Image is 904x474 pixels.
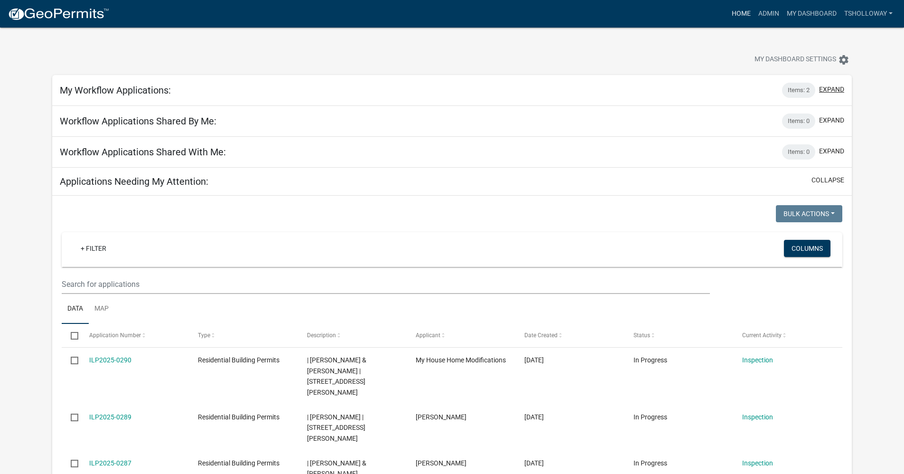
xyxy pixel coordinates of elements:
[73,240,114,257] a: + Filter
[298,324,406,347] datatable-header-cell: Description
[742,413,773,421] a: Inspection
[307,413,365,443] span: | Kim Cronk | 4172 N LAGRO RD
[819,146,844,156] button: expand
[198,459,280,467] span: Residential Building Permits
[634,356,667,364] span: In Progress
[742,332,782,339] span: Current Activity
[784,240,830,257] button: Columns
[782,114,815,129] div: Items: 0
[89,459,131,467] a: ILP2025-0287
[60,146,226,158] h5: Workflow Applications Shared With Me:
[819,85,844,95] button: expand
[62,324,80,347] datatable-header-cell: Select
[819,115,844,125] button: expand
[783,5,840,23] a: My Dashboard
[189,324,298,347] datatable-header-cell: Type
[89,294,114,324] a: Map
[80,324,189,347] datatable-header-cell: Application Number
[624,324,733,347] datatable-header-cell: Status
[747,50,857,69] button: My Dashboard Settingssettings
[407,324,515,347] datatable-header-cell: Applicant
[515,324,624,347] datatable-header-cell: Date Created
[89,332,141,339] span: Application Number
[60,85,171,96] h5: My Workflow Applications:
[742,459,773,467] a: Inspection
[634,413,667,421] span: In Progress
[776,205,842,222] button: Bulk Actions
[416,332,440,339] span: Applicant
[416,356,506,364] span: My House Home Modifications
[524,459,544,467] span: 10/01/2025
[755,5,783,23] a: Admin
[416,413,466,421] span: David Ley
[524,332,558,339] span: Date Created
[89,413,131,421] a: ILP2025-0289
[634,332,650,339] span: Status
[728,5,755,23] a: Home
[811,175,844,185] button: collapse
[60,115,216,127] h5: Workflow Applications Shared By Me:
[416,459,466,467] span: Chuck Damler
[198,413,280,421] span: Residential Building Permits
[524,413,544,421] span: 10/03/2025
[60,176,208,187] h5: Applications Needing My Attention:
[198,356,280,364] span: Residential Building Permits
[838,54,849,66] i: settings
[307,356,366,396] span: | Fritchman, Steven L & Rebecca L | 1008 S CORDER ST
[782,83,815,98] div: Items: 2
[634,459,667,467] span: In Progress
[198,332,210,339] span: Type
[733,324,842,347] datatable-header-cell: Current Activity
[89,356,131,364] a: ILP2025-0290
[742,356,773,364] a: Inspection
[524,356,544,364] span: 10/06/2025
[62,294,89,324] a: Data
[755,54,836,66] span: My Dashboard Settings
[62,275,709,294] input: Search for applications
[307,332,336,339] span: Description
[840,5,896,23] a: tsholloway
[782,144,815,160] div: Items: 0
